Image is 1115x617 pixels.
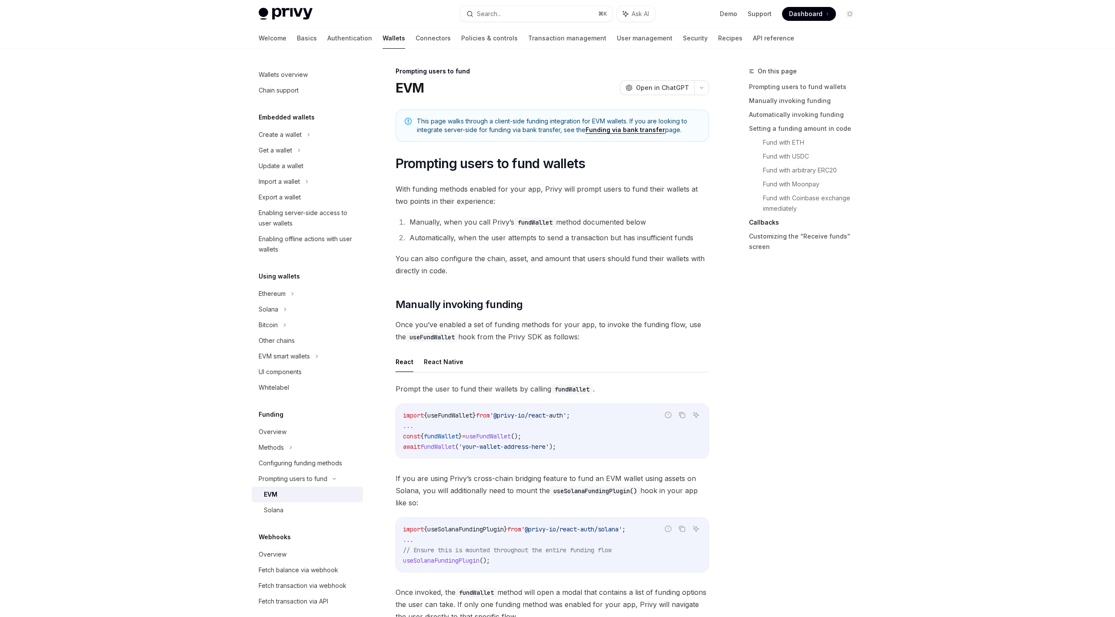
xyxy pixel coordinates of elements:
[259,289,286,299] div: Ethereum
[259,458,342,468] div: Configuring funding methods
[460,6,612,22] button: Search...⌘K
[403,546,612,554] span: // Ensure this is mounted throughout the entire funding flow
[259,161,303,171] div: Update a wallet
[396,352,413,372] button: React
[758,66,797,76] span: On this page
[477,9,501,19] div: Search...
[459,443,549,451] span: 'your-wallet-address-here'
[396,67,709,76] div: Prompting users to fund
[490,411,566,419] span: '@privy-io/react-auth'
[763,136,864,149] a: Fund with ETH
[782,7,836,21] a: Dashboard
[620,80,694,95] button: Open in ChatGPT
[259,320,278,330] div: Bitcoin
[297,28,317,49] a: Basics
[383,28,405,49] a: Wallets
[259,70,308,80] div: Wallets overview
[403,411,424,419] span: import
[479,557,490,564] span: ();
[259,427,286,437] div: Overview
[403,557,479,564] span: useSolanaFundingPlugin
[259,596,328,607] div: Fetch transaction via API
[259,474,327,484] div: Prompting users to fund
[252,594,363,609] a: Fetch transaction via API
[403,536,413,544] span: ...
[396,183,709,207] span: With funding methods enabled for your app, Privy will prompt users to fund their wallets at two p...
[259,549,286,560] div: Overview
[749,80,864,94] a: Prompting users to fund wallets
[259,145,292,156] div: Get a wallet
[252,424,363,440] a: Overview
[252,578,363,594] a: Fetch transaction via webhook
[252,67,363,83] a: Wallets overview
[259,129,302,140] div: Create a wallet
[427,411,473,419] span: useFundWallet
[459,432,462,440] span: }
[690,523,702,534] button: Ask AI
[259,85,299,96] div: Chain support
[662,523,674,534] button: Report incorrect code
[252,562,363,578] a: Fetch balance via webhook
[789,10,822,18] span: Dashboard
[259,382,289,393] div: Whitelabel
[550,486,640,496] code: useSolanaFundingPlugin()
[683,28,708,49] a: Security
[264,489,277,500] div: EVM
[259,335,295,346] div: Other chains
[252,158,363,174] a: Update a wallet
[528,28,606,49] a: Transaction management
[504,525,507,533] span: }
[763,163,864,177] a: Fund with arbitrary ERC20
[456,588,497,597] code: fundWallet
[259,532,291,542] h5: Webhooks
[753,28,794,49] a: API reference
[252,547,363,562] a: Overview
[566,411,570,419] span: ;
[427,525,504,533] span: useSolanaFundingPlugin
[424,411,427,419] span: {
[632,10,649,18] span: Ask AI
[259,304,278,315] div: Solana
[259,442,284,453] div: Methods
[407,216,709,228] li: Manually, when you call Privy’s method documented below
[763,177,864,191] a: Fund with Moonpay
[252,487,363,502] a: EVM
[514,218,556,227] code: fundWallet
[259,208,358,229] div: Enabling server-side access to user wallets
[462,432,466,440] span: =
[843,7,857,21] button: Toggle dark mode
[461,28,518,49] a: Policies & controls
[617,28,672,49] a: User management
[720,10,737,18] a: Demo
[396,252,709,277] span: You can also configure the chain, asset, and amount that users should fund their wallets with dir...
[403,443,420,451] span: await
[636,83,689,92] span: Open in ChatGPT
[259,234,358,255] div: Enabling offline actions with user wallets
[396,80,424,96] h1: EVM
[252,231,363,257] a: Enabling offline actions with user wallets
[466,432,511,440] span: useFundWallet
[252,205,363,231] a: Enabling server-side access to user wallets
[252,333,363,348] a: Other chains
[252,364,363,380] a: UI components
[749,216,864,229] a: Callbacks
[622,525,626,533] span: ;
[617,6,655,22] button: Ask AI
[252,455,363,471] a: Configuring funding methods
[521,525,622,533] span: '@privy-io/react-auth/solana'
[549,443,556,451] span: );
[511,432,521,440] span: ();
[264,505,283,515] div: Solana
[396,298,523,312] span: Manually invoking funding
[403,422,413,430] span: ...
[407,232,709,244] li: Automatically, when the user attempts to send a transaction but has insufficient funds
[259,176,300,187] div: Import a wallet
[507,525,521,533] span: from
[718,28,742,49] a: Recipes
[252,502,363,518] a: Solana
[405,118,412,125] svg: Note
[749,108,864,122] a: Automatically invoking funding
[259,565,338,575] div: Fetch balance via webhook
[259,367,302,377] div: UI components
[252,83,363,98] a: Chain support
